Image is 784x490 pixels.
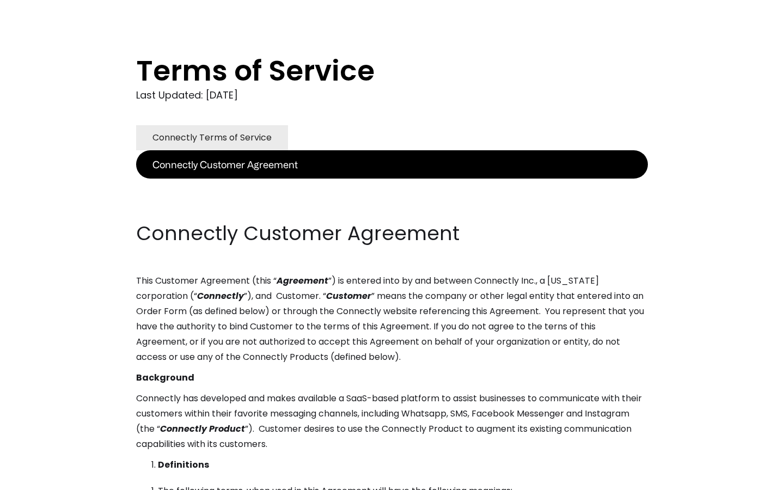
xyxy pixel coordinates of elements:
[136,391,648,452] p: Connectly has developed and makes available a SaaS-based platform to assist businesses to communi...
[136,54,604,87] h1: Terms of Service
[197,290,244,302] em: Connectly
[136,220,648,247] h2: Connectly Customer Agreement
[136,371,194,384] strong: Background
[152,130,272,145] div: Connectly Terms of Service
[11,470,65,486] aside: Language selected: English
[136,273,648,365] p: This Customer Agreement (this “ ”) is entered into by and between Connectly Inc., a [US_STATE] co...
[136,199,648,215] p: ‍
[22,471,65,486] ul: Language list
[158,458,209,471] strong: Definitions
[136,87,648,103] div: Last Updated: [DATE]
[326,290,371,302] em: Customer
[160,422,245,435] em: Connectly Product
[152,157,298,172] div: Connectly Customer Agreement
[277,274,328,287] em: Agreement
[136,179,648,194] p: ‍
